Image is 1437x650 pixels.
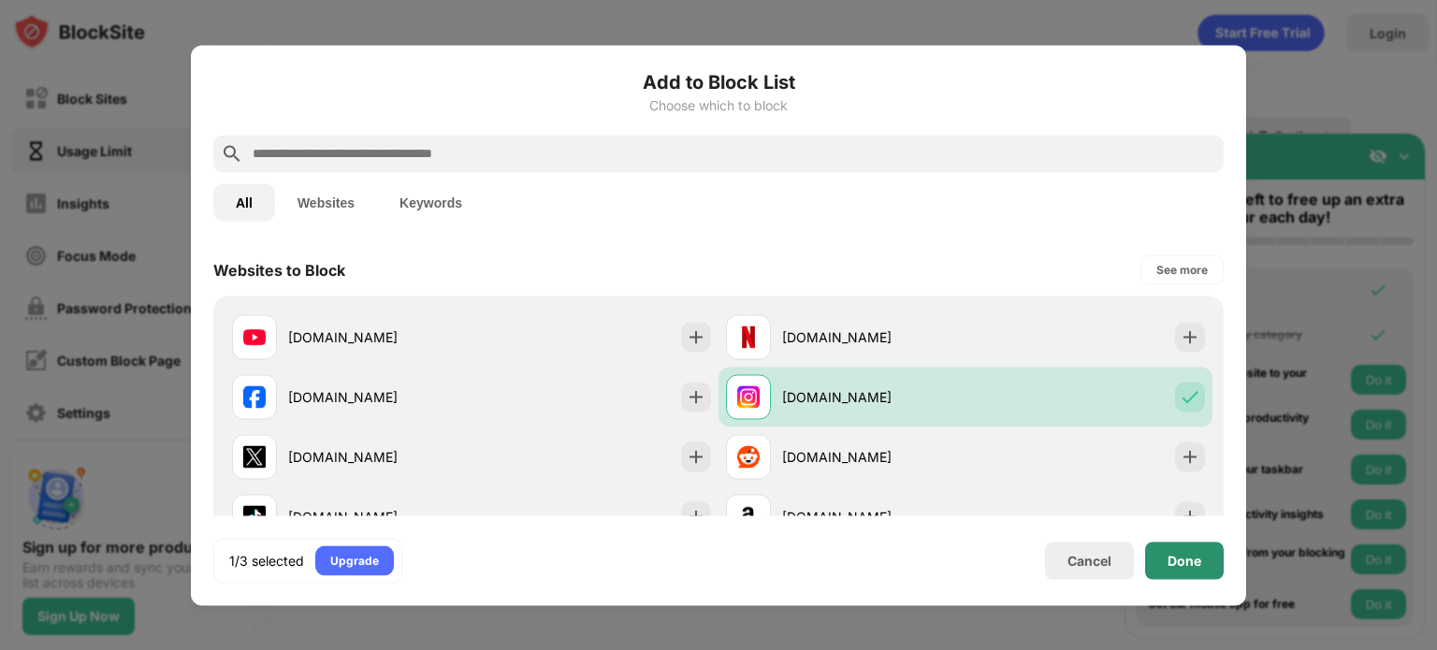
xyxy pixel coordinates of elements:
[275,183,377,221] button: Websites
[243,445,266,468] img: favicons
[243,385,266,408] img: favicons
[330,551,379,570] div: Upgrade
[221,142,243,165] img: search.svg
[288,387,472,407] div: [DOMAIN_NAME]
[288,507,472,527] div: [DOMAIN_NAME]
[213,260,345,279] div: Websites to Block
[288,327,472,347] div: [DOMAIN_NAME]
[213,67,1224,95] h6: Add to Block List
[1168,553,1201,568] div: Done
[243,505,266,527] img: favicons
[782,387,965,407] div: [DOMAIN_NAME]
[377,183,485,221] button: Keywords
[737,505,760,527] img: favicons
[288,447,472,467] div: [DOMAIN_NAME]
[243,325,266,348] img: favicons
[737,445,760,468] img: favicons
[213,97,1224,112] div: Choose which to block
[1067,553,1111,569] div: Cancel
[1156,260,1208,279] div: See more
[782,327,965,347] div: [DOMAIN_NAME]
[737,325,760,348] img: favicons
[782,507,965,527] div: [DOMAIN_NAME]
[229,551,304,570] div: 1/3 selected
[782,447,965,467] div: [DOMAIN_NAME]
[737,385,760,408] img: favicons
[213,183,275,221] button: All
